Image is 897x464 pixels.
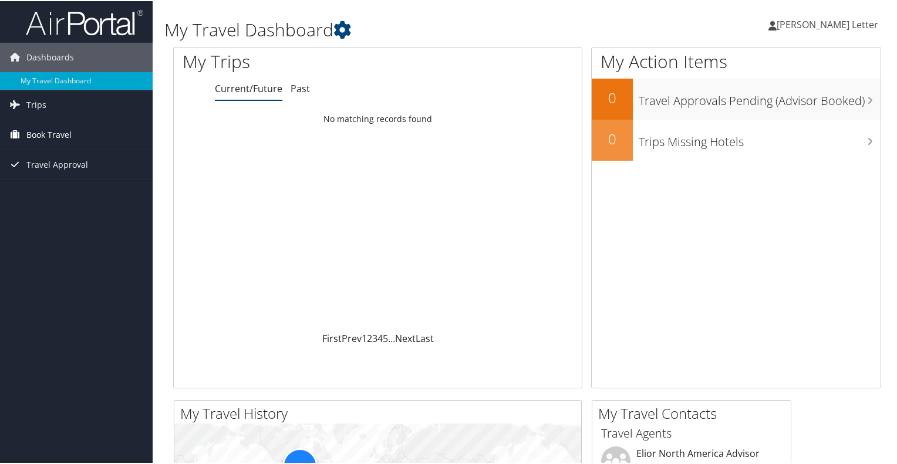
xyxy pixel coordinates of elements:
a: Last [416,331,434,344]
a: 5 [383,331,388,344]
span: Dashboards [26,42,74,71]
h2: 0 [592,87,633,107]
a: Past [291,81,310,94]
a: 0Trips Missing Hotels [592,118,881,160]
a: Next [395,331,416,344]
h2: 0 [592,128,633,148]
h1: My Travel Dashboard [164,16,648,41]
a: 1 [362,331,367,344]
span: Travel Approval [26,149,88,178]
td: No matching records found [174,107,582,128]
span: Book Travel [26,119,72,148]
h2: My Travel Contacts [598,402,791,422]
h2: My Travel History [180,402,581,422]
a: 0Travel Approvals Pending (Advisor Booked) [592,77,881,118]
h1: My Trips [183,48,403,73]
h3: Travel Agents [601,424,782,441]
a: First [322,331,342,344]
a: Prev [342,331,362,344]
a: [PERSON_NAME] Letter [768,6,890,41]
h3: Trips Missing Hotels [639,127,881,149]
span: Trips [26,89,46,118]
h3: Travel Approvals Pending (Advisor Booked) [639,86,881,108]
a: 2 [367,331,372,344]
a: 3 [372,331,377,344]
img: airportal-logo.png [26,8,143,35]
a: 4 [377,331,383,344]
span: [PERSON_NAME] Letter [777,17,878,30]
h1: My Action Items [592,48,881,73]
a: Current/Future [215,81,282,94]
span: … [388,331,395,344]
